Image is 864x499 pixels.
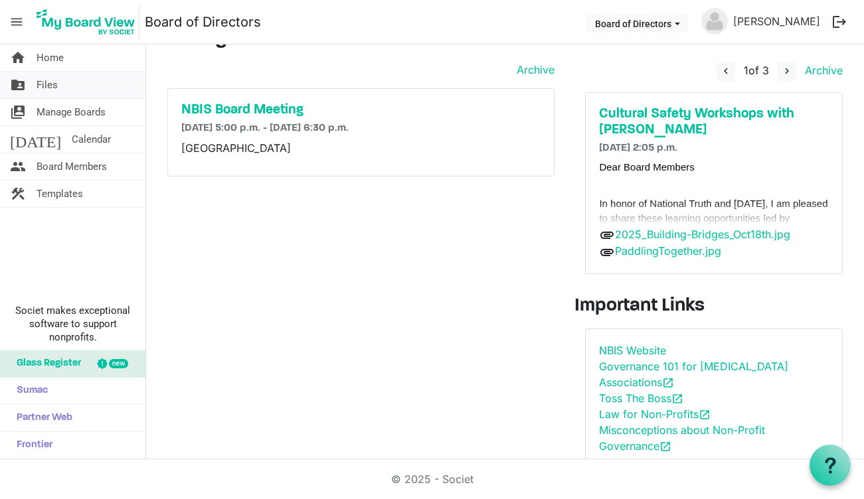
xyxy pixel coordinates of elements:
span: Templates [37,180,83,207]
span: folder_shared [10,72,26,98]
button: navigate_before [717,62,735,82]
h3: Important Links [574,295,853,318]
a: NBIS Website [599,344,666,357]
img: My Board View Logo [33,5,139,38]
a: Archive [511,62,555,78]
span: construction [10,180,26,207]
a: Governance 101 for [MEDICAL_DATA] Associationsopen_in_new [599,360,788,389]
span: home [10,44,26,71]
span: [GEOGRAPHIC_DATA] [181,141,291,155]
span: Glass Register [10,350,81,377]
span: navigate_before [720,65,732,77]
a: PaddlingTogether.jpg [615,244,721,257]
span: Societ makes exceptional software to support nonprofits. [6,304,139,344]
a: Cultural Safety Workshops with [PERSON_NAME] [599,106,829,138]
a: Law for Non-Profitsopen_in_new [599,407,711,421]
button: navigate_next [778,62,796,82]
span: open_in_new [659,441,671,453]
span: Frontier [10,432,52,459]
span: open_in_new [699,409,711,421]
a: Board of Directors [145,9,261,35]
span: Sumac [10,378,48,404]
span: Board Members [37,153,107,180]
a: [PERSON_NAME] [728,8,825,35]
div: Dear Board Members [599,160,829,175]
span: [DATE] 2:05 p.m. [599,143,677,153]
a: Archive [800,64,843,77]
span: Calendar [72,126,111,153]
a: NBIS Board Meeting [181,102,541,118]
span: Partner Web [10,405,72,431]
span: of 3 [744,64,769,77]
span: Home [37,44,64,71]
span: Manage Boards [37,99,106,125]
a: My Board View Logo [33,5,145,38]
a: © 2025 - Societ [391,472,474,486]
p: In honor of National Truth and [DATE], I am pleased to share these learning opportunities led by ... [599,196,829,301]
span: attachment [599,227,615,243]
h6: [DATE] 5:00 p.m. - [DATE] 6:30 p.m. [181,122,541,135]
span: attachment [599,244,615,260]
span: 1 [744,64,748,77]
span: [DATE] [10,126,61,153]
span: open_in_new [662,377,674,389]
span: Files [37,72,58,98]
span: people [10,153,26,180]
a: 2025_Building-Bridges_Oct18th.jpg [615,228,790,241]
span: switch_account [10,99,26,125]
span: navigate_next [781,65,793,77]
a: Toss The Bossopen_in_new [599,392,683,405]
button: logout [825,8,853,36]
div: new [109,359,128,368]
span: menu [4,9,29,35]
button: Board of Directors dropdownbutton [586,14,689,33]
span: open_in_new [671,393,683,405]
img: no-profile-picture.svg [701,8,728,35]
a: Misconceptions about Non-Profit Governanceopen_in_new [599,423,765,453]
